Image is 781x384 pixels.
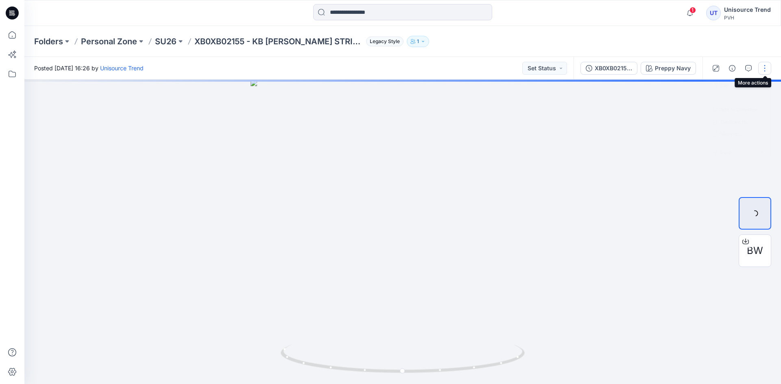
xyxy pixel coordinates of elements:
[706,6,721,20] div: UT
[720,106,757,113] p: Add to Collection
[747,243,763,258] span: BW
[100,65,144,72] a: Unisource Trend
[363,36,404,47] button: Legacy Style
[417,37,419,46] p: 1
[34,36,63,47] a: Folders
[726,62,739,75] button: Details
[81,36,137,47] a: Personal Zone
[407,36,429,47] button: 1
[34,64,144,72] span: Posted [DATE] 16:26 by
[641,62,696,75] button: Preppy Navy
[720,82,729,89] a: Edit
[194,36,363,47] p: XB0XB02155 - KB [PERSON_NAME] STRIPE TEE_proto
[689,7,696,13] span: 1
[655,64,691,73] div: Preppy Navy
[720,118,750,125] p: Duplicate to...
[595,64,632,73] div: XB0XB02155 - KB [PERSON_NAME] STRIPE TEE_proto
[366,37,404,46] span: Legacy Style
[720,130,742,137] p: Move to...
[724,15,771,21] div: PVH
[724,5,771,15] div: Unisource Trend
[155,36,177,47] a: SU26
[720,149,731,156] p: View
[580,62,637,75] button: XB0XB02155 - KB [PERSON_NAME] STRIPE TEE_proto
